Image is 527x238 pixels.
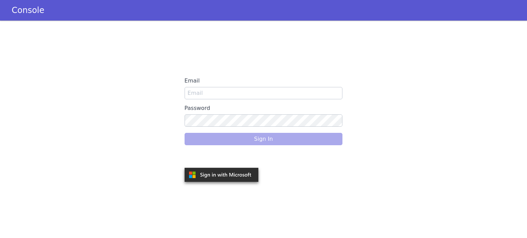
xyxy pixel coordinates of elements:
label: Password [185,102,343,114]
img: azure.svg [185,168,258,182]
label: Email [185,75,343,87]
iframe: Sign in with Google Button [181,151,263,166]
input: Email [185,87,343,99]
a: Console [3,5,52,15]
